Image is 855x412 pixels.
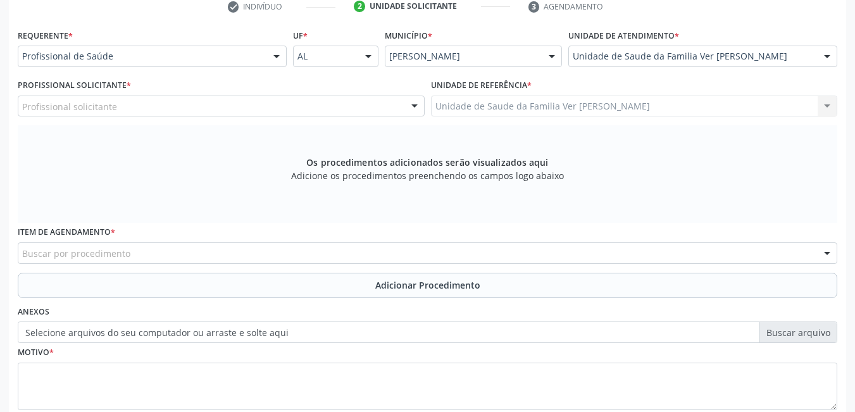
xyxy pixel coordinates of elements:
span: [PERSON_NAME] [389,50,536,63]
span: Adicione os procedimentos preenchendo os campos logo abaixo [291,169,564,182]
span: Os procedimentos adicionados serão visualizados aqui [306,156,548,169]
div: 2 [354,1,365,12]
label: Requerente [18,26,73,46]
label: Profissional Solicitante [18,76,131,96]
span: Adicionar Procedimento [375,278,480,292]
span: AL [297,50,353,63]
label: Unidade de atendimento [568,26,679,46]
label: UF [293,26,308,46]
span: Profissional solicitante [22,100,117,113]
label: Item de agendamento [18,223,115,242]
label: Município [385,26,432,46]
span: Buscar por procedimento [22,247,130,260]
label: Anexos [18,303,49,322]
span: Unidade de Saude da Familia Ver [PERSON_NAME] [573,50,811,63]
div: Unidade solicitante [370,1,457,12]
span: Profissional de Saúde [22,50,261,63]
button: Adicionar Procedimento [18,273,837,298]
label: Unidade de referência [431,76,532,96]
label: Motivo [18,343,54,363]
